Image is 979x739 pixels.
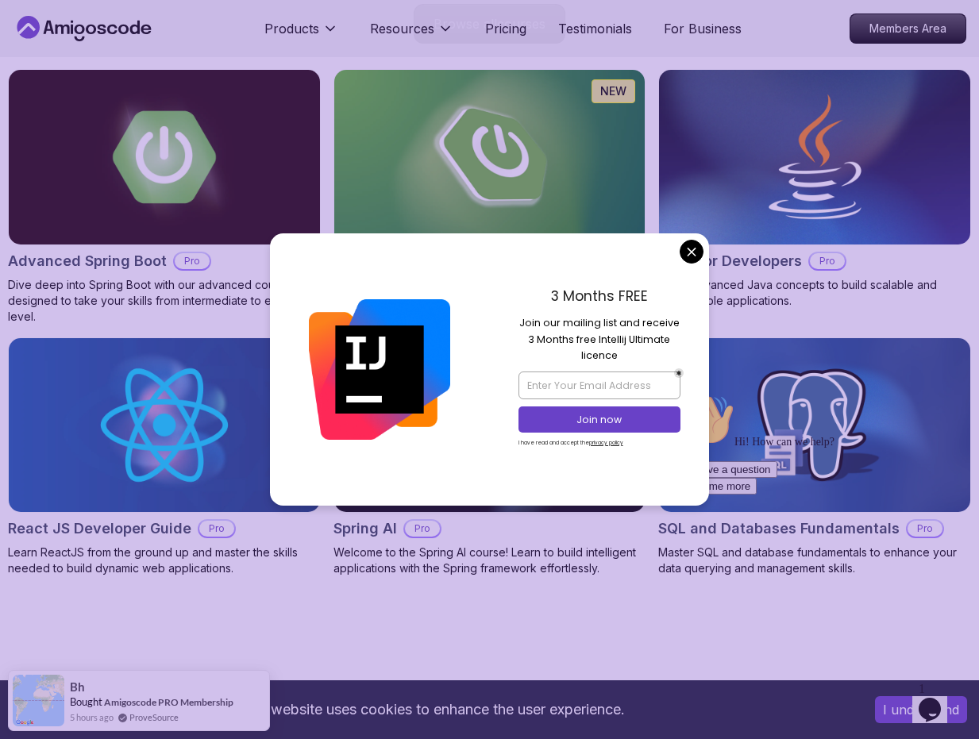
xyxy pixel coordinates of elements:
[9,338,320,512] img: React JS Developer Guide card
[8,518,191,540] h2: React JS Developer Guide
[659,338,970,512] img: SQL and Databases Fundamentals card
[8,545,321,576] p: Learn ReactJS from the ground up and master the skills needed to build dynamic web applications.
[558,19,632,38] a: Testimonials
[6,73,100,90] button: I have a question
[13,675,64,726] img: provesource social proof notification image
[8,250,167,272] h2: Advanced Spring Boot
[485,19,526,38] a: Pricing
[199,521,234,537] p: Pro
[664,19,742,38] a: For Business
[658,545,971,576] p: Master SQL and database fundamentals to enhance your data querying and management skills.
[12,692,851,727] div: This website uses cookies to enhance the user experience.
[850,14,966,43] p: Members Area
[8,277,321,325] p: Dive deep into Spring Boot with our advanced course, designed to take your skills from intermedia...
[600,83,626,99] p: NEW
[370,19,453,51] button: Resources
[70,710,114,724] span: 5 hours ago
[659,70,970,244] img: Java for Developers card
[8,69,321,324] a: Advanced Spring Boot cardAdvanced Spring BootProDive deep into Spring Boot with our advanced cour...
[405,521,440,537] p: Pro
[658,250,802,272] h2: Java for Developers
[264,19,319,38] p: Products
[129,710,179,724] a: ProveSource
[8,337,321,576] a: React JS Developer Guide cardReact JS Developer GuideProLearn ReactJS from the ground up and mast...
[875,696,967,723] button: Accept cookies
[175,253,210,269] p: Pro
[658,518,900,540] h2: SQL and Databases Fundamentals
[658,277,971,309] p: Learn advanced Java concepts to build scalable and maintainable applications.
[677,388,963,668] iframe: chat widget
[850,13,966,44] a: Members Area
[334,70,646,244] img: Spring Boot for Beginners card
[333,69,646,308] a: Spring Boot for Beginners cardNEWSpring Boot for BeginnersBuild a CRUD API with Spring Boot and P...
[6,6,292,106] div: 👋Hi! How can we help?I have a questionTell me more
[810,253,845,269] p: Pro
[6,48,157,60] span: Hi! How can we help?
[6,6,57,57] img: :wave:
[370,19,434,38] p: Resources
[333,545,646,576] p: Welcome to the Spring AI course! Learn to build intelligent applications with the Spring framewor...
[70,695,102,708] span: Bought
[658,69,971,308] a: Java for Developers cardJava for DevelopersProLearn advanced Java concepts to build scalable and ...
[333,518,397,540] h2: Spring AI
[6,90,79,106] button: Tell me more
[264,19,338,51] button: Products
[658,337,971,576] a: SQL and Databases Fundamentals cardSQL and Databases FundamentalsProMaster SQL and database funda...
[9,70,320,244] img: Advanced Spring Boot card
[104,696,233,708] a: Amigoscode PRO Membership
[912,675,963,723] iframe: chat widget
[70,680,85,694] span: bh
